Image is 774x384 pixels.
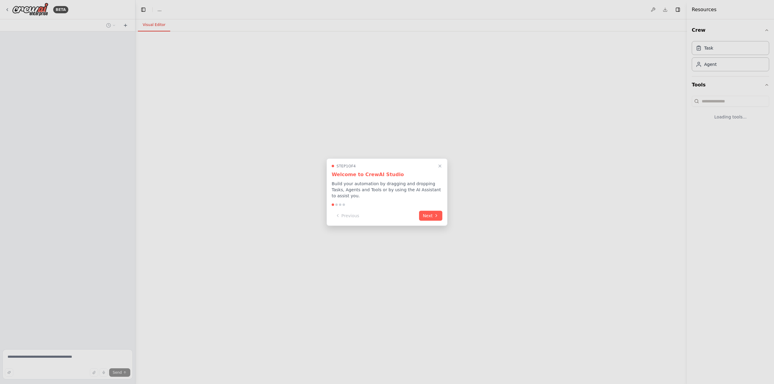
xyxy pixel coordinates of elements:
[436,162,444,169] button: Close walkthrough
[139,5,148,14] button: Hide left sidebar
[332,171,442,178] h3: Welcome to CrewAI Studio
[332,180,442,198] p: Build your automation by dragging and dropping Tasks, Agents and Tools or by using the AI Assista...
[337,163,356,168] span: Step 1 of 4
[332,211,363,221] button: Previous
[419,211,442,221] button: Next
